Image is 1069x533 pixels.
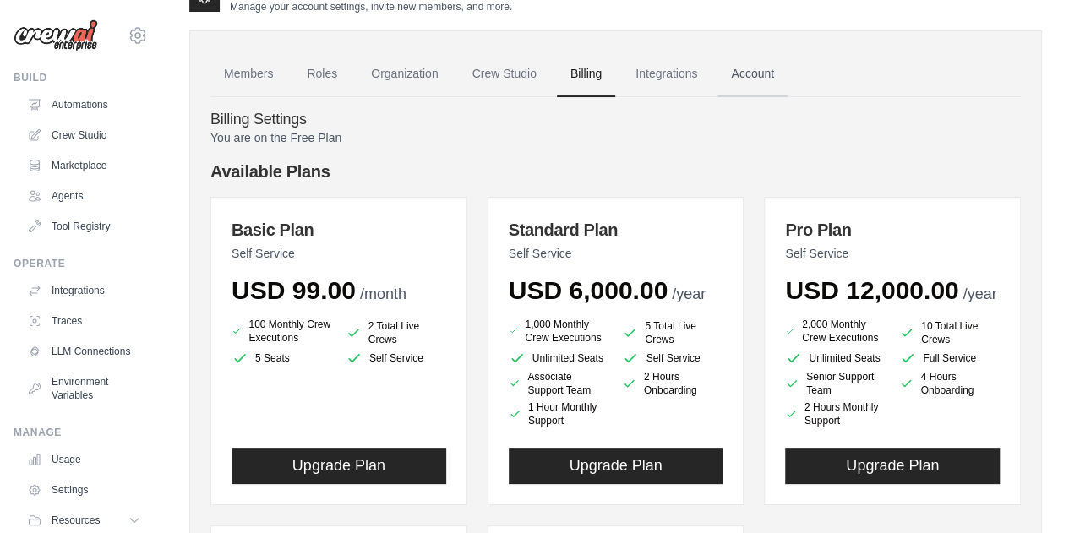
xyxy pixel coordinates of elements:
li: 4 Hours Onboarding [899,370,1000,397]
a: Crew Studio [459,52,550,97]
p: Self Service [232,245,446,262]
a: Usage [20,446,148,473]
a: Marketplace [20,152,148,179]
div: Operate [14,257,148,270]
div: Build [14,71,148,84]
li: Full Service [899,350,1000,367]
div: Manage [14,426,148,439]
span: /year [672,286,706,302]
button: Upgrade Plan [509,448,723,484]
iframe: Chat Widget [984,452,1069,533]
li: 1 Hour Monthly Support [509,400,609,427]
li: Senior Support Team [785,370,886,397]
h3: Basic Plan [232,218,446,242]
li: Self Service [346,350,446,367]
a: Traces [20,307,148,334]
span: /month [360,286,406,302]
span: USD 6,000.00 [509,276,668,304]
a: Automations [20,91,148,118]
a: Roles [293,52,351,97]
a: Settings [20,476,148,503]
span: Resources [52,514,100,527]
a: Billing [557,52,615,97]
li: 1,000 Monthly Crew Executions [509,316,609,346]
li: 5 Total Live Crews [622,319,723,346]
li: 100 Monthly Crew Executions [232,316,332,346]
h4: Billing Settings [210,111,1021,129]
li: Associate Support Team [509,370,609,397]
p: Self Service [785,245,1000,262]
h3: Standard Plan [509,218,723,242]
p: You are on the Free Plan [210,129,1021,146]
h4: Available Plans [210,160,1021,183]
li: 2 Hours Monthly Support [785,400,886,427]
a: LLM Connections [20,338,148,365]
a: Tool Registry [20,213,148,240]
a: Organization [357,52,451,97]
span: /year [963,286,996,302]
a: Account [717,52,788,97]
a: Integrations [20,277,148,304]
button: Upgrade Plan [785,448,1000,484]
li: 2 Hours Onboarding [622,370,723,397]
a: Integrations [622,52,711,97]
li: 2,000 Monthly Crew Executions [785,316,886,346]
li: Unlimited Seats [509,350,609,367]
span: USD 99.00 [232,276,356,304]
p: Self Service [509,245,723,262]
li: Unlimited Seats [785,350,886,367]
li: 10 Total Live Crews [899,319,1000,346]
img: Logo [14,19,98,52]
span: USD 12,000.00 [785,276,958,304]
button: Upgrade Plan [232,448,446,484]
li: Self Service [622,350,723,367]
a: Agents [20,182,148,209]
h3: Pro Plan [785,218,1000,242]
li: 5 Seats [232,350,332,367]
a: Members [210,52,286,97]
a: Crew Studio [20,122,148,149]
a: Environment Variables [20,368,148,409]
li: 2 Total Live Crews [346,319,446,346]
